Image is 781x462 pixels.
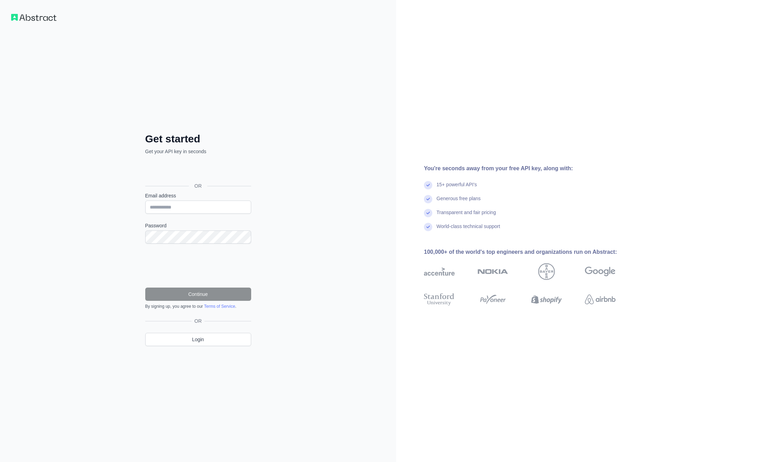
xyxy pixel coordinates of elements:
p: Get your API key in seconds [145,148,251,155]
div: 100,000+ of the world's top engineers and organizations run on Abstract: [424,248,638,256]
div: Transparent and fair pricing [436,209,496,223]
img: google [585,263,616,280]
span: OR [189,182,207,189]
img: accenture [424,263,455,280]
iframe: reCAPTCHA [145,252,251,279]
a: Login [145,333,251,346]
button: Continue [145,288,251,301]
img: check mark [424,223,432,231]
img: stanford university [424,292,455,307]
label: Email address [145,192,251,199]
img: shopify [531,292,562,307]
img: nokia [478,263,508,280]
div: Generous free plans [436,195,481,209]
img: check mark [424,181,432,189]
iframe: Schaltfläche „Über Google anmelden“ [142,163,253,178]
span: OR [192,318,204,324]
div: You're seconds away from your free API key, along with: [424,164,638,173]
a: Terms of Service [204,304,235,309]
img: check mark [424,209,432,217]
div: World-class technical support [436,223,500,237]
label: Password [145,222,251,229]
img: payoneer [478,292,508,307]
div: By signing up, you agree to our . [145,304,251,309]
img: check mark [424,195,432,203]
img: Workflow [11,14,56,21]
img: bayer [538,263,555,280]
div: 15+ powerful API's [436,181,477,195]
div: Über Google anmelden. Wird in neuem Tab geöffnet. [145,163,250,178]
h2: Get started [145,133,251,145]
img: airbnb [585,292,616,307]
